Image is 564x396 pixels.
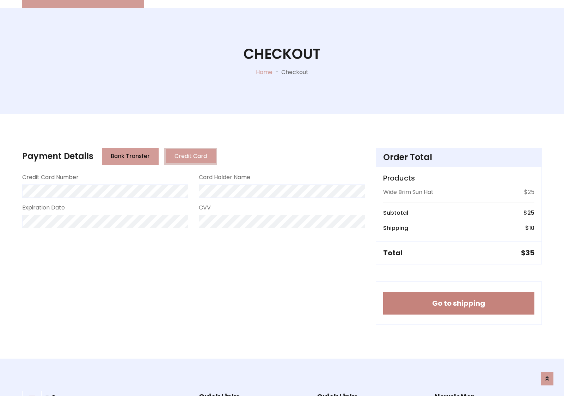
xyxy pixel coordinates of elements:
p: $25 [524,188,534,196]
h1: Checkout [244,45,320,62]
p: Wide Brim Sun Hat [383,188,434,196]
h6: $ [523,209,534,216]
h4: Payment Details [22,151,93,162]
label: Credit Card Number [22,173,79,182]
h6: Shipping [383,225,408,231]
h5: Total [383,249,403,257]
span: 25 [527,209,534,217]
a: Home [256,68,272,76]
h5: Products [383,174,534,182]
h6: $ [525,225,534,231]
h4: Order Total [383,152,534,163]
button: Bank Transfer [102,148,159,165]
label: CVV [199,203,211,212]
h5: $ [521,249,534,257]
span: 35 [526,248,534,258]
label: Expiration Date [22,203,65,212]
label: Card Holder Name [199,173,250,182]
p: Checkout [281,68,308,77]
p: - [272,68,281,77]
button: Go to shipping [383,292,534,315]
span: 10 [529,224,534,232]
button: Credit Card [164,148,217,165]
h6: Subtotal [383,209,408,216]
